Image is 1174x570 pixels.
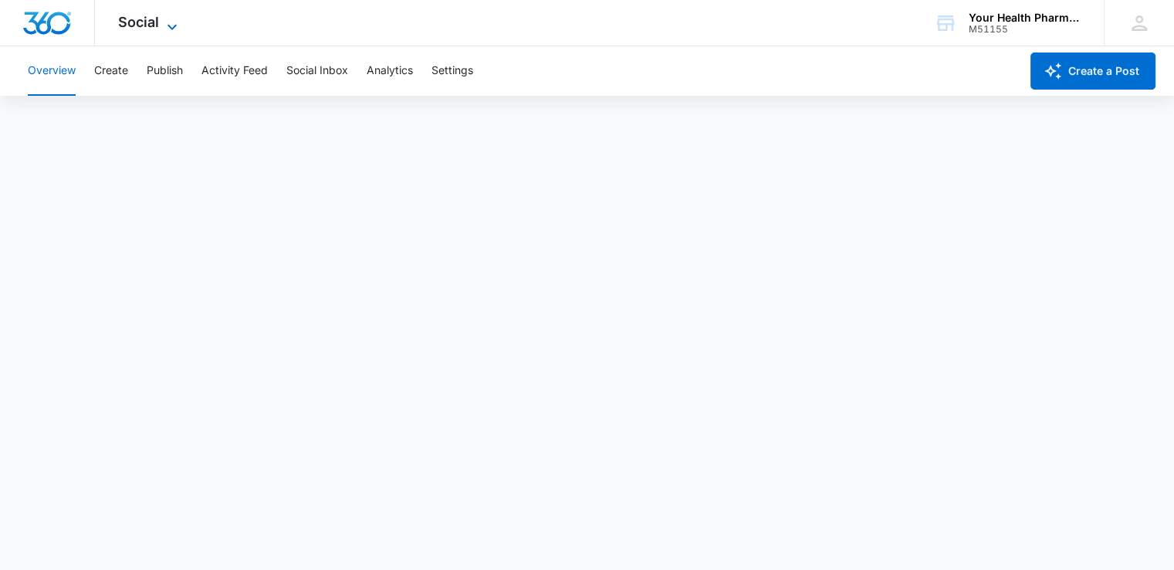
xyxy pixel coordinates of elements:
[1030,53,1155,90] button: Create a Post
[118,14,159,30] span: Social
[969,12,1081,24] div: account name
[286,46,348,96] button: Social Inbox
[367,46,413,96] button: Analytics
[28,46,76,96] button: Overview
[147,46,183,96] button: Publish
[201,46,268,96] button: Activity Feed
[94,46,128,96] button: Create
[431,46,473,96] button: Settings
[969,24,1081,35] div: account id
